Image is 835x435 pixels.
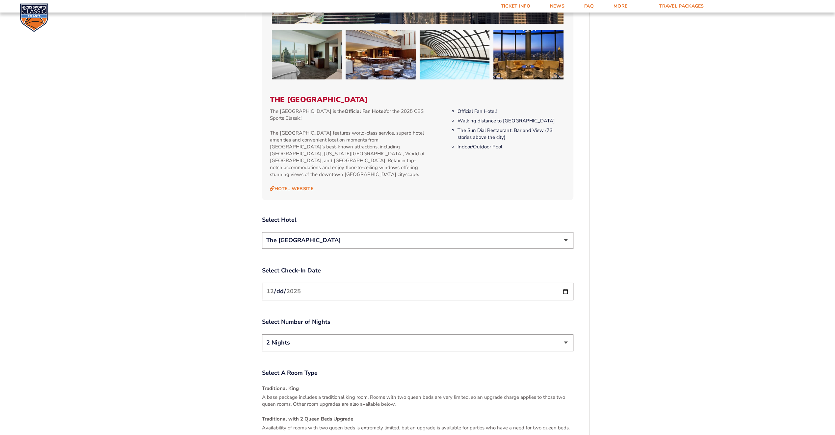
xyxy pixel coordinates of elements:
[345,108,385,115] strong: Official Fan Hotel
[457,117,565,124] li: Walking distance to [GEOGRAPHIC_DATA]
[270,95,565,104] h3: The [GEOGRAPHIC_DATA]
[262,216,573,224] label: Select Hotel
[270,108,428,122] p: The [GEOGRAPHIC_DATA] is the for the 2025 CBS Sports Classic!
[262,369,573,377] label: Select A Room Type
[493,30,563,79] img: The Westin Peachtree Plaza Atlanta
[262,416,573,422] h4: Traditional with 2 Queen Beds Upgrade
[270,130,428,178] p: The [GEOGRAPHIC_DATA] features world-class service, superb hotel amenities and convenient locatio...
[346,30,416,79] img: The Westin Peachtree Plaza Atlanta
[457,108,565,115] li: Official Fan Hotel!
[20,3,48,32] img: CBS Sports Classic
[262,394,573,408] p: A base package includes a traditional king room. Rooms with two queen beds are very limited, so a...
[262,318,573,326] label: Select Number of Nights
[270,186,313,192] a: Hotel Website
[420,30,490,79] img: The Westin Peachtree Plaza Atlanta
[262,424,573,431] p: Availability of rooms with two queen beds is extremely limited, but an upgrade is available for p...
[457,143,565,150] li: Indoor/Outdoor Pool
[262,267,573,275] label: Select Check-In Date
[457,127,565,141] li: The Sun Dial Restaurant, Bar and View (73 stories above the city)
[272,30,342,79] img: The Westin Peachtree Plaza Atlanta
[262,385,573,392] h4: Traditional King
